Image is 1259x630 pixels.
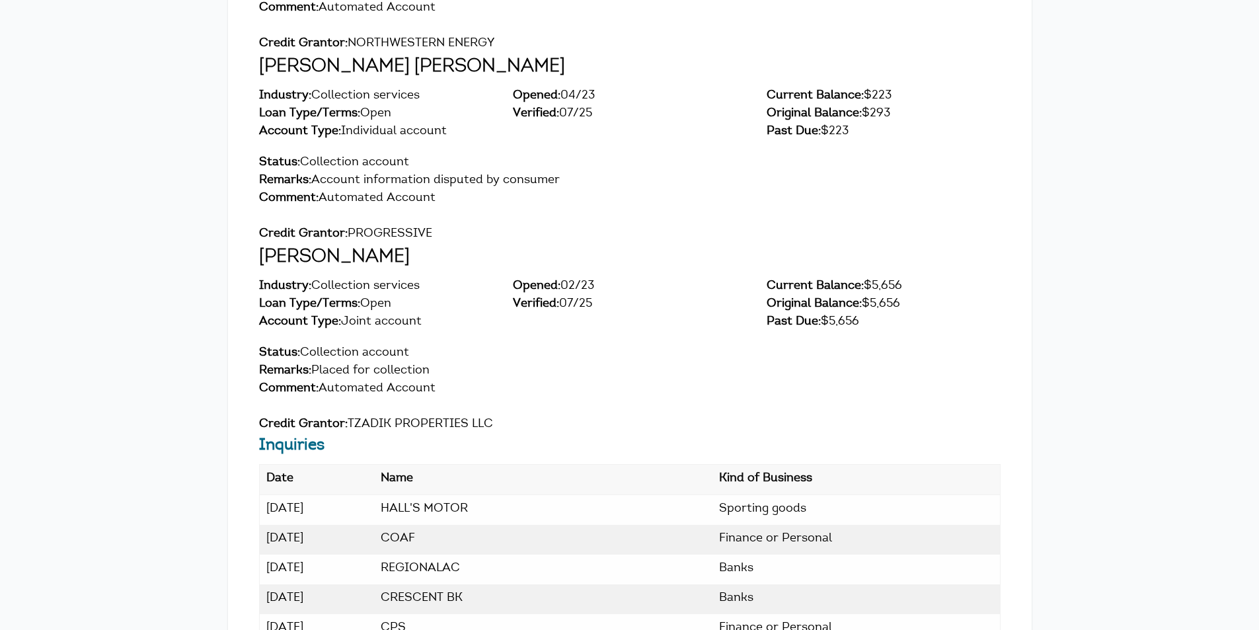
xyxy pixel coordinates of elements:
td: Name [374,584,712,614]
span: Account Type: [259,316,341,328]
span: Industry: [259,90,311,102]
span: Current Balance: [767,90,864,102]
span: Comment: [259,2,319,14]
td: Date [259,555,374,584]
span: Loan Type/Terms: [259,298,360,310]
div: $223 [767,123,1001,141]
span: Original Balance: [767,298,862,310]
div: Open [259,295,493,313]
div: 07/25 [513,295,747,313]
span: Credit Grantor: [259,418,348,430]
div: Placed for collection [259,362,1001,380]
div: Individual account [259,123,493,141]
td: Kind of Business [712,584,1000,614]
td: Date [259,525,374,555]
div: $5,656 [767,278,1001,295]
div: Collection services [259,278,493,295]
span: Past Due: [767,126,821,138]
div: Collection services [259,87,493,105]
td: Kind of Business [712,525,1000,555]
td: Name [374,495,712,526]
div: 02/23 [513,278,747,295]
span: Credit Grantor: [259,228,348,240]
div: $5,656 [767,313,1001,331]
h2: [PERSON_NAME] [PERSON_NAME] [259,53,1001,81]
h3: Inquiries [259,434,1001,457]
span: Past Due: [767,316,821,328]
span: Remarks: [259,175,311,186]
span: Original Balance: [767,108,862,120]
div: NORTHWESTERN ENERGY [259,35,1001,53]
span: Verified: [513,108,559,120]
span: Status: [259,157,300,169]
h2: [PERSON_NAME] [259,243,1001,271]
td: Name [374,555,712,584]
div: 07/25 [513,105,747,123]
div: 04/23 [513,87,747,105]
div: $223 [767,87,1001,105]
span: Status: [259,347,300,359]
div: TZADIK PROPERTIES LLC [259,416,1001,434]
span: Loan Type/Terms: [259,108,360,120]
div: Collection account [259,344,1001,362]
td: Kind of Business [712,495,1000,526]
td: Name [374,525,712,555]
td: Date [259,495,374,526]
div: PROGRESSIVE [259,225,1001,243]
span: Verified: [513,298,559,310]
th: Date [259,465,374,495]
span: Remarks: [259,365,311,377]
td: Kind of Business [712,555,1000,584]
span: Credit Grantor: [259,38,348,50]
div: Automated Account [259,380,1001,416]
td: Date [259,584,374,614]
span: Opened: [513,90,560,102]
span: Current Balance: [767,280,864,292]
span: Opened: [513,280,560,292]
span: Comment: [259,192,319,204]
div: $5,656 [767,295,1001,313]
span: Comment: [259,383,319,395]
div: Account information disputed by consumer [259,172,1001,190]
th: Name [374,465,712,495]
div: Open [259,105,493,123]
span: Industry: [259,280,311,292]
div: Collection account [259,154,1001,172]
div: Automated Account [259,190,1001,225]
div: Joint account [259,313,493,331]
div: $293 [767,105,1001,123]
th: Kind of Business [712,465,1000,495]
span: Account Type: [259,126,341,138]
